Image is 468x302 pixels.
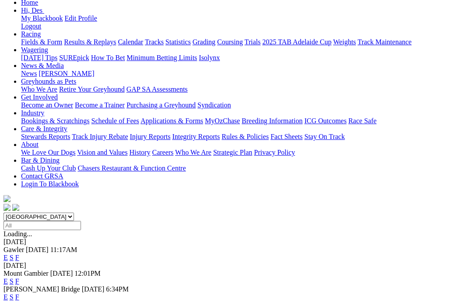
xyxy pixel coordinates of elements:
[21,117,89,124] a: Bookings & Scratchings
[127,101,196,109] a: Purchasing a Greyhound
[26,246,49,253] span: [DATE]
[72,133,128,140] a: Track Injury Rebate
[59,85,125,93] a: Retire Your Greyhound
[21,54,57,61] a: [DATE] Tips
[152,149,173,156] a: Careers
[21,30,41,38] a: Racing
[15,277,19,285] a: F
[15,254,19,261] a: F
[75,101,125,109] a: Become a Trainer
[271,133,303,140] a: Fact Sheets
[4,246,24,253] span: Gawler
[21,125,67,132] a: Care & Integrity
[21,133,464,141] div: Care & Integrity
[65,14,97,22] a: Edit Profile
[213,149,252,156] a: Strategic Plan
[254,149,295,156] a: Privacy Policy
[50,270,73,277] span: [DATE]
[21,54,464,62] div: Wagering
[77,149,127,156] a: Vision and Values
[4,254,8,261] a: E
[50,246,77,253] span: 11:17AM
[91,54,125,61] a: How To Bet
[4,238,464,246] div: [DATE]
[21,14,63,22] a: My Blackbook
[21,101,73,109] a: Become an Owner
[21,93,58,101] a: Get Involved
[21,149,75,156] a: We Love Our Dogs
[59,54,89,61] a: SUREpick
[21,117,464,125] div: Industry
[129,149,150,156] a: History
[64,38,116,46] a: Results & Replays
[21,7,44,14] a: Hi, Des
[10,254,14,261] a: S
[106,285,129,293] span: 6:34PM
[21,78,76,85] a: Greyhounds as Pets
[242,117,303,124] a: Breeding Information
[127,54,197,61] a: Minimum Betting Limits
[21,180,79,188] a: Login To Blackbook
[82,285,105,293] span: [DATE]
[10,293,14,301] a: S
[222,133,269,140] a: Rules & Policies
[217,38,243,46] a: Coursing
[172,133,220,140] a: Integrity Reports
[127,85,188,93] a: GAP SA Assessments
[4,293,8,301] a: E
[4,204,11,211] img: facebook.svg
[304,117,346,124] a: ICG Outcomes
[199,54,220,61] a: Isolynx
[21,85,464,93] div: Greyhounds as Pets
[21,141,39,148] a: About
[74,270,101,277] span: 12:01PM
[348,117,376,124] a: Race Safe
[4,285,80,293] span: [PERSON_NAME] Bridge
[4,277,8,285] a: E
[244,38,260,46] a: Trials
[21,133,70,140] a: Stewards Reports
[77,164,186,172] a: Chasers Restaurant & Function Centre
[175,149,211,156] a: Who We Are
[21,62,64,69] a: News & Media
[333,38,356,46] a: Weights
[21,70,464,78] div: News & Media
[12,204,19,211] img: twitter.svg
[21,14,464,30] div: Hi, Des
[358,38,412,46] a: Track Maintenance
[145,38,164,46] a: Tracks
[21,101,464,109] div: Get Involved
[262,38,331,46] a: 2025 TAB Adelaide Cup
[15,293,19,301] a: F
[39,70,94,77] a: [PERSON_NAME]
[193,38,215,46] a: Grading
[21,38,62,46] a: Fields & Form
[4,270,49,277] span: Mount Gambier
[130,133,170,140] a: Injury Reports
[141,117,203,124] a: Applications & Forms
[21,164,76,172] a: Cash Up Your Club
[4,230,32,238] span: Loading...
[21,164,464,172] div: Bar & Dining
[21,149,464,156] div: About
[304,133,345,140] a: Stay On Track
[21,70,37,77] a: News
[10,277,14,285] a: S
[4,221,81,230] input: Select date
[21,7,42,14] span: Hi, Des
[91,117,139,124] a: Schedule of Fees
[21,22,41,30] a: Logout
[165,38,191,46] a: Statistics
[197,101,231,109] a: Syndication
[21,156,60,164] a: Bar & Dining
[21,46,48,53] a: Wagering
[4,195,11,202] img: logo-grsa-white.png
[205,117,240,124] a: MyOzChase
[21,172,63,180] a: Contact GRSA
[21,85,57,93] a: Who We Are
[21,109,44,117] a: Industry
[21,38,464,46] div: Racing
[118,38,143,46] a: Calendar
[4,262,464,270] div: [DATE]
